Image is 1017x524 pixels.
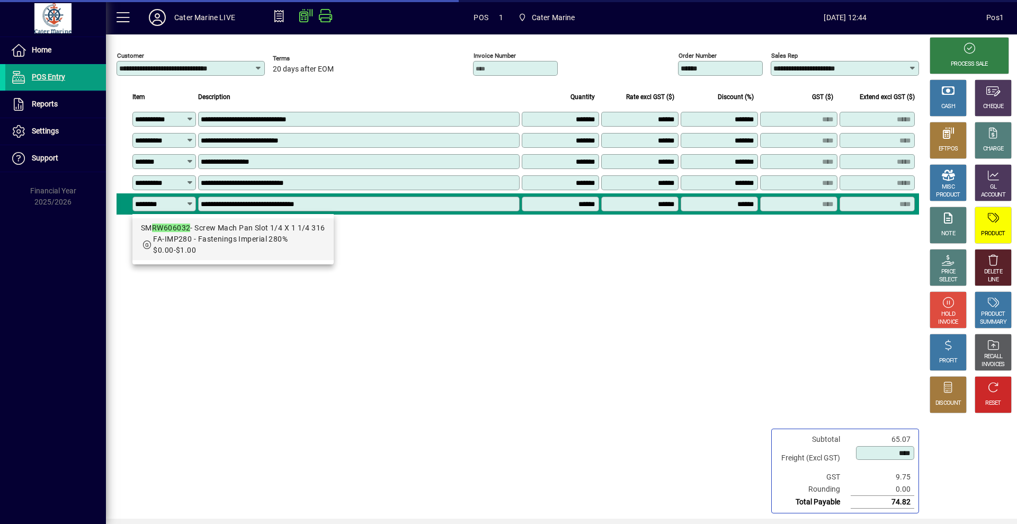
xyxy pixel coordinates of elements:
[679,52,717,59] mat-label: Order number
[812,91,833,103] span: GST ($)
[570,91,595,103] span: Quantity
[951,60,988,68] div: PROCESS SALE
[990,183,997,191] div: GL
[936,191,960,199] div: PRODUCT
[941,268,956,276] div: PRICE
[776,496,851,509] td: Total Payable
[32,127,59,135] span: Settings
[532,9,575,26] span: Cater Marine
[132,218,334,260] mat-option: SMRW606032 - Screw Mach Pan Slot 1/4 X 1 1/4 316
[981,191,1005,199] div: ACCOUNT
[983,103,1003,111] div: CHEQUE
[514,8,579,27] span: Cater Marine
[986,9,1004,26] div: Pos1
[941,230,955,238] div: NOTE
[980,318,1006,326] div: SUMMARY
[499,9,503,26] span: 1
[474,52,516,59] mat-label: Invoice number
[32,73,65,81] span: POS Entry
[273,65,334,74] span: 20 days after EOM
[776,433,851,446] td: Subtotal
[942,183,954,191] div: MISC
[985,399,1001,407] div: RESET
[860,91,915,103] span: Extend excl GST ($)
[984,268,1002,276] div: DELETE
[5,145,106,172] a: Support
[982,361,1004,369] div: INVOICES
[704,9,987,26] span: [DATE] 12:44
[851,471,914,483] td: 9.75
[32,154,58,162] span: Support
[5,37,106,64] a: Home
[938,318,958,326] div: INVOICE
[5,91,106,118] a: Reports
[153,235,288,254] span: FA-IMP280 - Fastenings Imperial 280% $0.00-$1.00
[273,55,336,62] span: Terms
[935,399,961,407] div: DISCOUNT
[988,276,998,284] div: LINE
[939,145,958,153] div: EFTPOS
[981,230,1005,238] div: PRODUCT
[141,223,325,234] div: SM - Screw Mach Pan Slot 1/4 X 1 1/4 316
[771,52,798,59] mat-label: Sales rep
[117,52,144,59] mat-label: Customer
[32,100,58,108] span: Reports
[474,9,488,26] span: POS
[939,276,958,284] div: SELECT
[851,433,914,446] td: 65.07
[32,46,51,54] span: Home
[983,145,1004,153] div: CHARGE
[140,8,174,27] button: Profile
[939,357,957,365] div: PROFIT
[174,9,235,26] div: Cater Marine LIVE
[198,91,230,103] span: Description
[626,91,674,103] span: Rate excl GST ($)
[776,471,851,483] td: GST
[851,483,914,496] td: 0.00
[718,91,754,103] span: Discount (%)
[984,353,1003,361] div: RECALL
[776,483,851,496] td: Rounding
[981,310,1005,318] div: PRODUCT
[776,446,851,471] td: Freight (Excl GST)
[132,91,145,103] span: Item
[941,310,955,318] div: HOLD
[941,103,955,111] div: CASH
[5,118,106,145] a: Settings
[152,224,191,232] em: RW606032
[851,496,914,509] td: 74.82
